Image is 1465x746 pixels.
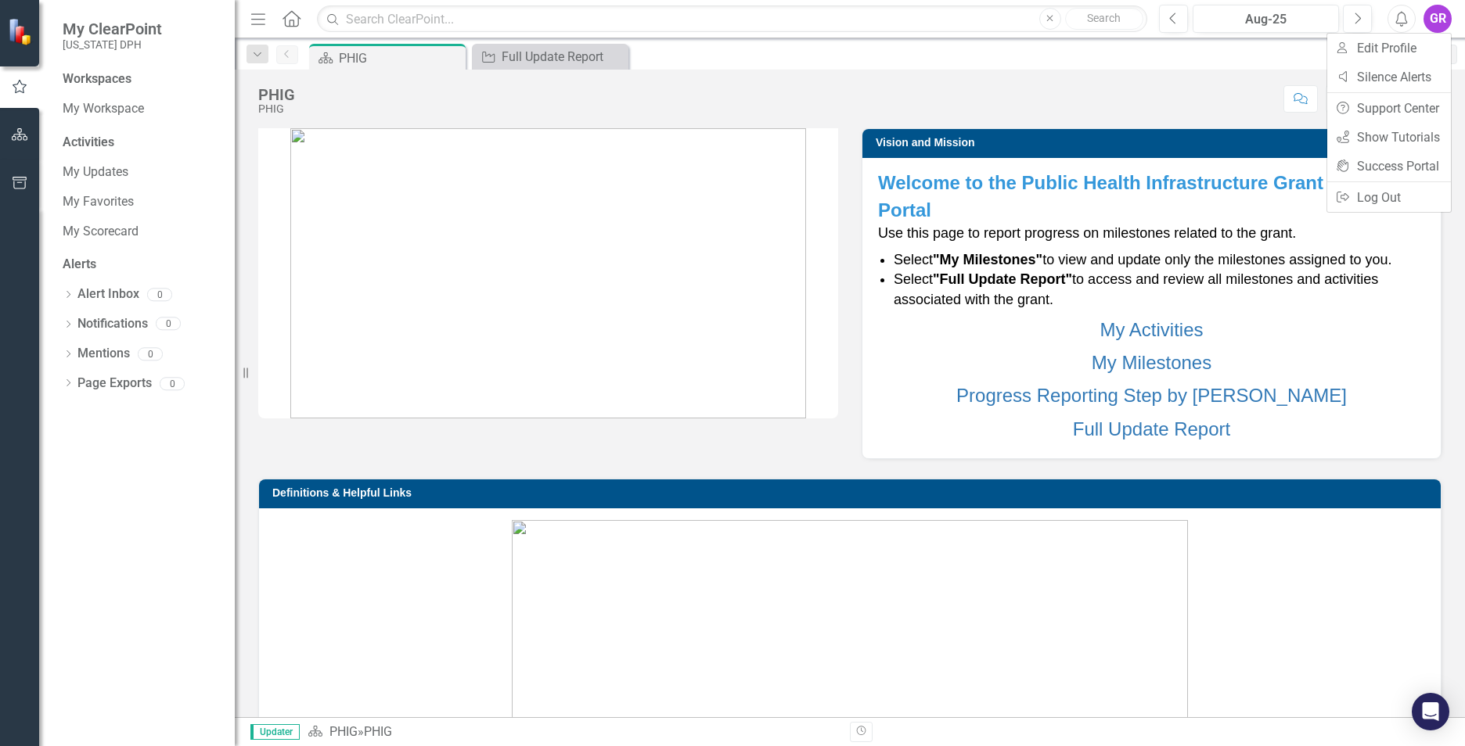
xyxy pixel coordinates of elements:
[876,137,1433,149] h3: Vision and Mission
[1327,63,1451,91] a: Silence Alerts
[1193,5,1339,33] button: Aug-25
[317,5,1147,33] input: Search ClearPoint...
[63,38,162,51] small: [US_STATE] DPH
[1327,94,1451,123] a: Support Center
[160,377,185,390] div: 0
[933,252,1042,267] strong: "My Milestones"
[1198,10,1334,29] div: Aug-25
[272,487,1433,499] h3: Definitions & Helpful Links
[1100,319,1203,340] a: My Activities
[878,225,1296,241] span: Use this page to report progress on milestones related to the grant.
[1327,183,1451,212] a: Log Out
[138,347,163,360] div: 0
[339,48,462,68] div: PHIG
[147,288,172,301] div: 0
[1327,34,1451,63] a: Edit Profile
[502,47,625,66] div: Full Update Report
[77,345,130,363] a: Mentions
[63,20,162,38] span: My ClearPoint
[156,317,181,331] div: 0
[933,271,1072,287] strong: "Full Update Report"
[63,134,219,152] div: Activities
[1092,352,1211,373] a: My Milestones
[329,724,358,739] a: PHIG
[258,103,295,115] div: PHIG
[1424,5,1452,33] button: GR
[1087,12,1121,24] span: Search
[894,271,1378,307] span: Select to access and review all milestones and activities associated with the grant.
[308,723,838,741] div: »
[250,724,300,740] span: Updater
[8,18,35,45] img: ClearPoint Strategy
[956,385,1347,406] a: Progress Reporting Step by [PERSON_NAME]
[63,223,219,241] a: My Scorecard
[63,100,219,118] a: My Workspace
[77,285,139,303] a: Alert Inbox
[77,375,152,393] a: Page Exports
[1073,418,1230,439] a: Full Update Report
[364,724,392,739] div: PHIG
[1412,693,1449,730] div: Open Intercom Messenger
[1327,152,1451,181] a: Success Portal
[1327,123,1451,152] a: Show Tutorials
[63,70,131,88] div: Workspaces
[63,193,219,211] a: My Favorites
[476,47,625,66] a: Full Update Report
[1065,8,1143,30] button: Search
[63,256,219,274] div: Alerts
[63,163,219,181] a: My Updates
[77,315,148,333] a: Notifications
[258,86,295,103] div: PHIG
[894,252,1391,267] span: Select to view and update only the milestones assigned to you.
[878,172,1417,220] strong: Welcome to the Public Health Infrastructure Grant Reporting Portal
